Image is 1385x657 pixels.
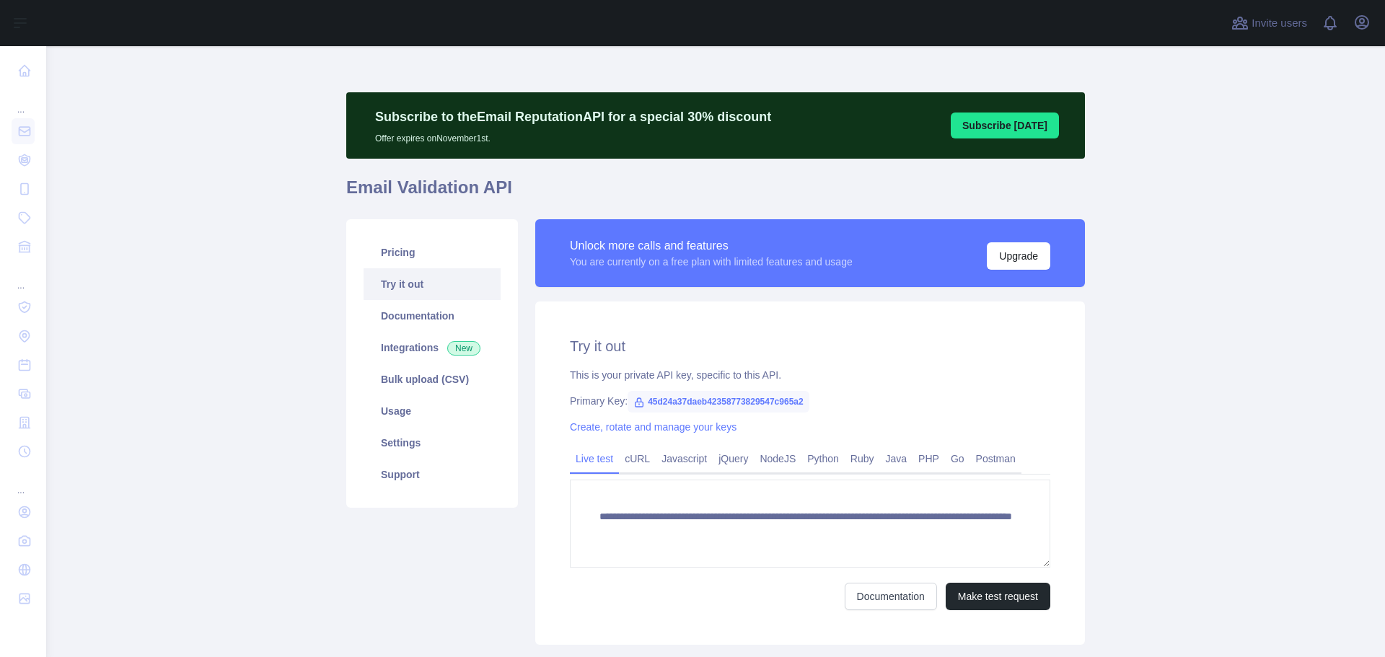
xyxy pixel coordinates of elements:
[570,237,853,255] div: Unlock more calls and features
[570,368,1050,382] div: This is your private API key, specific to this API.
[570,255,853,269] div: You are currently on a free plan with limited features and usage
[945,447,970,470] a: Go
[845,447,880,470] a: Ruby
[1252,15,1307,32] span: Invite users
[364,332,501,363] a: Integrations New
[364,237,501,268] a: Pricing
[570,394,1050,408] div: Primary Key:
[364,363,501,395] a: Bulk upload (CSV)
[375,107,771,127] p: Subscribe to the Email Reputation API for a special 30 % discount
[364,300,501,332] a: Documentation
[12,263,35,291] div: ...
[375,127,771,144] p: Offer expires on November 1st.
[880,447,913,470] a: Java
[364,395,501,427] a: Usage
[987,242,1050,270] button: Upgrade
[845,583,937,610] a: Documentation
[1228,12,1310,35] button: Invite users
[619,447,656,470] a: cURL
[951,113,1059,138] button: Subscribe [DATE]
[754,447,801,470] a: NodeJS
[12,87,35,115] div: ...
[628,391,809,413] span: 45d24a37daeb42358773829547c965a2
[364,427,501,459] a: Settings
[970,447,1021,470] a: Postman
[570,447,619,470] a: Live test
[656,447,713,470] a: Javascript
[570,336,1050,356] h2: Try it out
[801,447,845,470] a: Python
[946,583,1050,610] button: Make test request
[12,467,35,496] div: ...
[713,447,754,470] a: jQuery
[570,421,737,433] a: Create, rotate and manage your keys
[913,447,945,470] a: PHP
[447,341,480,356] span: New
[364,459,501,490] a: Support
[364,268,501,300] a: Try it out
[346,176,1085,211] h1: Email Validation API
